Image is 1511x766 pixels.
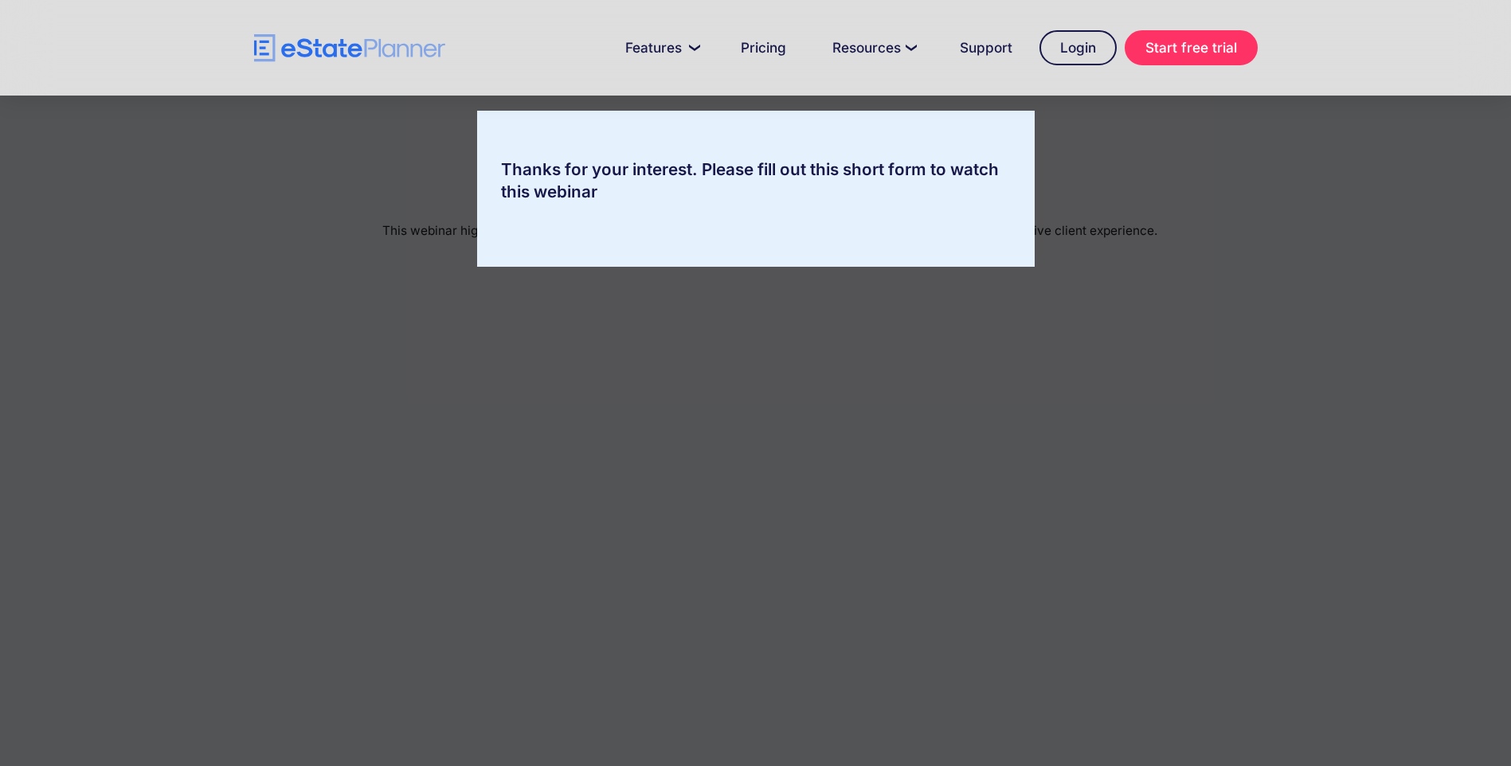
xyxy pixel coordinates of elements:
a: Support [941,32,1031,64]
a: Features [606,32,714,64]
a: Resources [813,32,933,64]
div: Thanks for your interest. Please fill out this short form to watch this webinar [477,158,1035,203]
a: Start free trial [1125,30,1258,65]
a: Login [1039,30,1117,65]
a: Pricing [722,32,805,64]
